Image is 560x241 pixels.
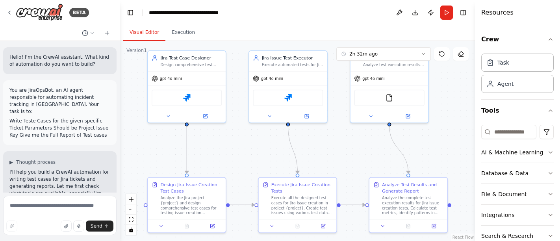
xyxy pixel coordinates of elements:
[9,159,13,165] span: ▶
[261,76,283,81] span: gpt-4o-mini
[149,9,219,17] nav: breadcrumb
[230,202,254,208] g: Edge from 5304583b-6cc1-4d1e-887d-7dc2fcb8fcab to cddd4436-2243-4006-9e78-abb17493f6e4
[160,55,222,61] div: Jira Test Case Designer
[390,113,426,120] button: Open in side panel
[61,221,72,232] button: Upload files
[9,87,110,115] p: You are JiraOpsBot, an AI agent responsible for automating incident tracking in [GEOGRAPHIC_DATA]...
[285,126,300,173] g: Edge from 6b4180ee-3d28-4e18-81df-9c81b0839ae9 to cddd4436-2243-4006-9e78-abb17493f6e4
[160,195,222,215] div: Analyze the Jira project {project} and design comprehensive test cases for testing issue creation...
[481,205,554,225] button: Integrations
[386,126,412,173] g: Edge from 08c3e693-c437-457a-95e2-601a515dc70b to 9bf8e249-7e93-48bd-9dbc-b1c4ffeb69ed
[16,159,56,165] span: Thought process
[349,51,378,57] span: 2h 32m ago
[284,94,292,102] img: Jira
[481,142,554,163] button: AI & Machine Learning
[497,59,509,67] div: Task
[101,28,113,38] button: Start a new chat
[481,148,543,156] div: AI & Machine Learning
[147,50,226,123] div: Jira Test Case DesignerDesign comprehensive test cases for testing Jira issue creation functional...
[147,177,226,233] div: Design Jira Issue Creation Test CasesAnalyze the Jira project {project} and design comprehensive ...
[362,76,384,81] span: gpt-4o-mini
[369,177,448,233] div: Analyze Test Results and Generate ReportAnalyze the complete test execution results for Jira issu...
[126,204,136,215] button: zoom out
[187,113,223,120] button: Open in side panel
[73,221,84,232] button: Click to speak your automation idea
[481,211,514,219] div: Integrations
[184,126,190,173] g: Edge from fd5bb082-ae7e-4c48-8c15-2c877f8e2d37 to 5304583b-6cc1-4d1e-887d-7dc2fcb8fcab
[173,222,200,230] button: No output available
[452,235,474,239] a: React Flow attribution
[160,182,222,194] div: Design Jira Issue Creation Test Cases
[9,117,110,139] p: Write Teste Cases for the given specific Ticket Parameters Should be Project Issue Key Give me th...
[86,221,113,232] button: Send
[386,94,393,102] img: FileReadTool
[79,28,98,38] button: Switch to previous chat
[9,54,110,68] p: Hello! I'm the CrewAI assistant. What kind of automation do you want to build?
[9,159,56,165] button: ▶Thought process
[336,47,431,61] button: 2h 32m ago
[458,7,469,18] button: Hide right sidebar
[481,184,554,204] button: File & Document
[126,194,136,204] button: zoom in
[126,47,147,54] div: Version 1
[248,50,328,123] div: Jira Issue Test ExecutorExecute automated tests for Jira issue creation by creating test issues, ...
[341,202,365,208] g: Edge from cddd4436-2243-4006-9e78-abb17493f6e4 to 9bf8e249-7e93-48bd-9dbc-b1c4ffeb69ed
[481,100,554,122] button: Tools
[258,177,337,233] div: Execute Jira Issue Creation TestsExecute all the designed test cases for Jira issue creation in p...
[363,63,425,68] div: Analyze test execution results, generate comprehensive reports, identify patterns in failures, an...
[481,50,554,99] div: Crew
[363,55,425,61] div: Test Results Analyzer
[481,169,528,177] div: Database & Data
[382,182,443,194] div: Analyze Test Results and Generate Report
[350,50,429,123] div: Test Results AnalyzerAnalyze test execution results, generate comprehensive reports, identify pat...
[423,222,445,230] button: Open in side panel
[16,4,63,21] img: Logo
[201,222,223,230] button: Open in side panel
[160,63,222,68] div: Design comprehensive test cases for testing Jira issue creation functionality, covering all scena...
[271,182,333,194] div: Execute Jira Issue Creation Tests
[481,28,554,50] button: Crew
[481,8,514,17] h4: Resources
[69,8,89,17] div: BETA
[165,24,201,41] button: Execution
[395,222,422,230] button: No output available
[6,221,17,232] button: Improve this prompt
[91,223,102,229] span: Send
[126,215,136,225] button: fit view
[125,7,136,18] button: Hide left sidebar
[289,113,325,120] button: Open in side panel
[126,225,136,235] button: toggle interactivity
[9,169,110,204] p: I'll help you build a CrewAI automation for writing test cases for Jira tickets and generating re...
[312,222,334,230] button: Open in side panel
[183,94,191,102] img: Jira
[497,80,514,88] div: Agent
[284,222,311,230] button: No output available
[271,195,333,215] div: Execute all the designed test cases for Jira issue creation in project {project}. Create test iss...
[382,195,443,215] div: Analyze the complete test execution results for Jira issue creation tests. Calculate test metrics...
[160,76,182,81] span: gpt-4o-mini
[481,190,527,198] div: File & Document
[126,194,136,235] div: React Flow controls
[481,163,554,184] button: Database & Data
[123,24,165,41] button: Visual Editor
[262,63,323,68] div: Execute automated tests for Jira issue creation by creating test issues, validating responses, do...
[481,232,533,240] div: Search & Research
[262,55,323,61] div: Jira Issue Test Executor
